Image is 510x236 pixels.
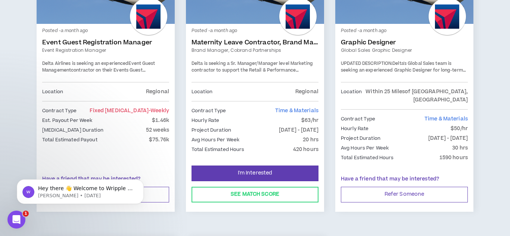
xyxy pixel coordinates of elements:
[192,88,212,96] p: Location
[42,47,169,54] a: Event Registration Manager
[90,107,169,114] span: Fixed [MEDICAL_DATA]
[341,28,468,34] p: Posted - a month ago
[341,125,368,133] p: Hourly Rate
[238,170,273,177] span: I'm Interested
[42,126,103,134] p: [MEDICAL_DATA] Duration
[295,88,318,96] p: Regional
[23,211,29,217] span: 1
[192,126,231,134] p: Project Duration
[341,88,362,104] p: Location
[428,134,468,142] p: [DATE] - [DATE]
[192,145,245,154] p: Total Estimated Hours
[451,125,468,133] p: $50/hr
[279,126,318,134] p: [DATE] - [DATE]
[301,116,318,125] p: $63/hr
[192,187,318,202] button: See Match Score
[192,136,239,144] p: Avg Hours Per Week
[149,136,169,144] p: $75.76k
[452,144,468,152] p: 30 hrs
[362,88,468,104] p: Within 25 Miles of [GEOGRAPHIC_DATA], [GEOGRAPHIC_DATA]
[275,107,318,114] span: Time & Materials
[42,116,92,125] p: Est. Payout Per Week
[341,175,468,183] p: Have a friend that may be interested?
[146,88,169,96] p: Regional
[341,39,468,46] a: Graphic Designer
[42,107,77,115] p: Contract Type
[42,60,128,67] span: Delta Airlines is seeking an experienced
[42,67,163,100] span: contractor on their Events Guest Management team. This a 40hrs/week position with 2-3 days in the...
[439,154,468,162] p: 1590 hours
[42,88,63,96] p: Location
[6,164,155,216] iframe: Intercom notifications message
[293,145,318,154] p: 420 hours
[42,136,97,144] p: Total Estimated Payout
[146,126,169,134] p: 52 weeks
[149,107,169,114] span: - weekly
[425,115,468,123] span: Time & Materials
[192,60,313,86] span: Delta is seeking a Sr. Manager/Manager level Marketing contractor to support the Retail & Perform...
[42,39,169,46] a: Event Guest Registration Manager
[303,136,318,144] p: 20 hrs
[341,47,468,54] a: Global Sales Graphic Designer
[42,60,155,73] strong: Event Guest Management
[192,47,318,54] a: Brand Manager, Cobrand Partnerships
[192,39,318,46] a: Maternity Leave Contractor, Brand Marketing Manager (Cobrand Partnerships)
[341,115,376,123] p: Contract Type
[341,134,380,142] p: Project Duration
[341,60,467,100] span: Delta's Global Sales team is seeking an experienced Graphic Designer for long-term contract suppo...
[192,107,226,115] p: Contract Type
[341,154,394,162] p: Total Estimated Hours
[341,187,468,202] button: Refer Someone
[152,116,169,125] p: $1.46k
[42,28,169,34] p: Posted - a month ago
[341,144,389,152] p: Avg Hours Per Week
[192,28,318,34] p: Posted - a month ago
[341,60,392,67] strong: UPDATED DESCRIPTION:
[192,166,318,181] button: I'm Interested
[192,116,219,125] p: Hourly Rate
[7,211,25,229] iframe: Intercom live chat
